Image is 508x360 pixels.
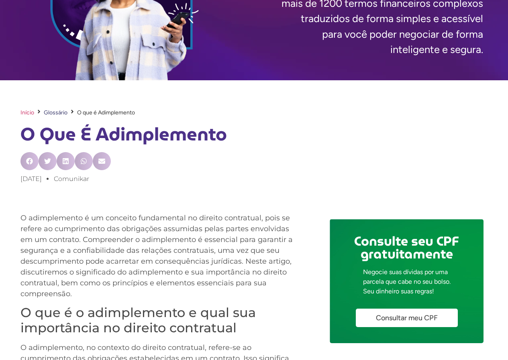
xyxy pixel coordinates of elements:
[57,152,75,170] div: Compartilhar no linkedin
[77,108,135,117] span: O que é Adimplemento
[376,314,438,321] span: Consultar meu CPF
[44,108,67,117] a: Glossário
[39,152,57,170] div: Compartilhar no twitter
[363,267,451,296] p: Negocie suas dívidas por uma parcela que cabe no seu bolso. Seu dinheiro suas regras!
[354,235,459,260] h2: Consulte seu CPF gratuitamente
[20,213,302,299] p: O adimplemento é um conceito fundamental no direito contratual, pois se refere ao cumprimento das...
[54,174,89,184] a: comunikar
[75,152,93,170] div: Compartilhar no whatsapp
[20,305,302,336] h2: O que é o adimplemento e qual sua importância no direito contratual
[20,174,42,184] a: [DATE]
[356,309,458,327] a: Consultar meu CPF
[20,152,39,170] div: Compartilhar no facebook
[20,108,34,117] a: Início
[93,152,111,170] div: Compartilhar no email
[20,175,42,183] time: [DATE]
[20,121,488,148] h1: O que é Adimplemento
